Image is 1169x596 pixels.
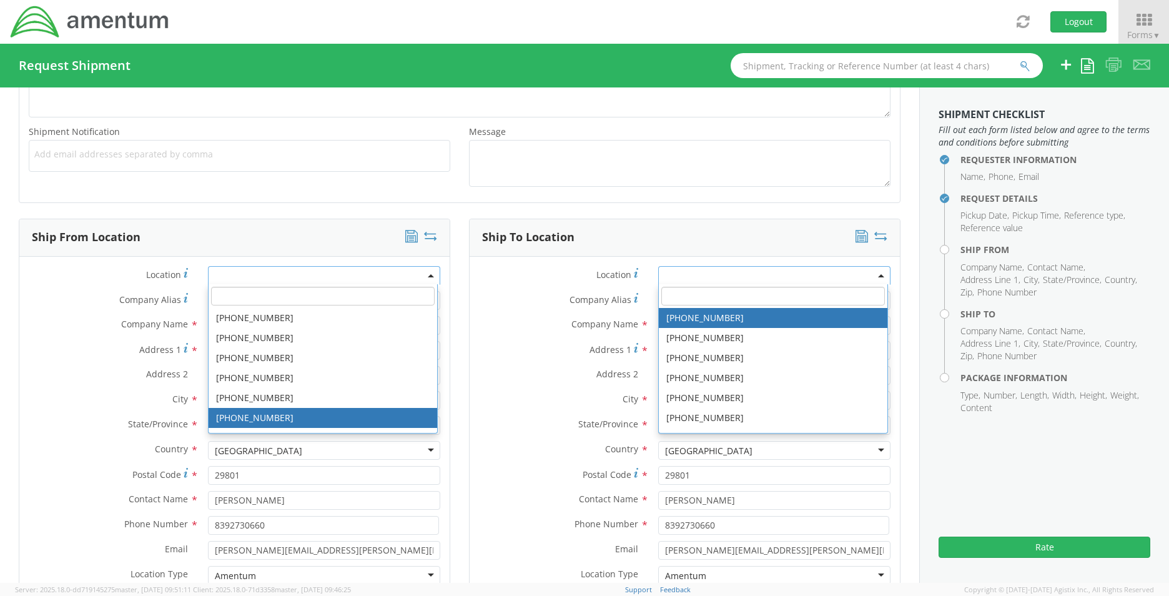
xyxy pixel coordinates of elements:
[605,443,638,455] span: Country
[731,53,1043,78] input: Shipment, Tracking or Reference Number (at least 4 chars)
[1050,11,1107,32] button: Logout
[960,171,985,183] li: Name
[596,368,638,380] span: Address 2
[665,445,752,457] div: [GEOGRAPHIC_DATA]
[960,309,1150,319] h4: Ship To
[1153,30,1160,41] span: ▼
[193,585,351,594] span: Client: 2025.18.0-71d3358
[939,109,1150,121] h3: Shipment Checklist
[146,368,188,380] span: Address 2
[977,286,1037,299] li: Phone Number
[960,261,1024,274] li: Company Name
[34,148,445,161] span: Add email addresses separated by comma
[9,4,170,39] img: dyn-intl-logo-049831509241104b2a82.png
[964,585,1154,595] span: Copyright © [DATE]-[DATE] Agistix Inc., All Rights Reserved
[960,194,1150,203] h4: Request Details
[1012,209,1061,222] li: Pickup Time
[1080,389,1107,402] li: Height
[215,445,302,457] div: [GEOGRAPHIC_DATA]
[960,373,1150,382] h4: Package Information
[155,443,188,455] span: Country
[1105,274,1137,286] li: Country
[15,585,191,594] span: Server: 2025.18.0-dd719145275
[209,428,437,448] li: [PHONE_NUMBER]
[960,337,1020,350] li: Address Line 1
[659,368,887,388] li: [PHONE_NUMBER]
[1023,337,1040,350] li: City
[578,418,638,430] span: State/Province
[209,308,437,328] li: [PHONE_NUMBER]
[1043,274,1102,286] li: State/Province
[132,469,181,480] span: Postal Code
[659,328,887,348] li: [PHONE_NUMBER]
[32,231,141,244] h3: Ship From Location
[960,274,1020,286] li: Address Line 1
[1019,171,1039,183] li: Email
[960,389,980,402] li: Type
[209,328,437,348] li: [PHONE_NUMBER]
[275,585,351,594] span: master, [DATE] 09:46:25
[960,325,1024,337] li: Company Name
[172,393,188,405] span: City
[209,368,437,388] li: [PHONE_NUMBER]
[1027,325,1085,337] li: Contact Name
[128,418,188,430] span: State/Province
[469,126,506,137] span: Message
[984,389,1017,402] li: Number
[960,222,1023,234] li: Reference value
[571,318,638,330] span: Company Name
[589,344,631,355] span: Address 1
[960,402,992,414] li: Content
[596,269,631,281] span: Location
[659,308,887,328] li: [PHONE_NUMBER]
[1023,274,1040,286] li: City
[165,543,188,555] span: Email
[570,294,631,305] span: Company Alias
[209,348,437,368] li: [PHONE_NUMBER]
[124,518,188,530] span: Phone Number
[960,155,1150,164] h4: Requester Information
[960,350,974,362] li: Zip
[960,245,1150,254] h4: Ship From
[960,286,974,299] li: Zip
[581,568,638,580] span: Location Type
[1043,337,1102,350] li: State/Province
[129,493,188,505] span: Contact Name
[482,231,575,244] h3: Ship To Location
[960,209,1009,222] li: Pickup Date
[939,124,1150,149] span: Fill out each form listed below and agree to the terms and conditions before submitting
[1027,261,1085,274] li: Contact Name
[659,388,887,408] li: [PHONE_NUMBER]
[29,126,120,137] span: Shipment Notification
[660,585,691,594] a: Feedback
[623,393,638,405] span: City
[1052,389,1077,402] li: Width
[659,408,887,428] li: [PHONE_NUMBER]
[579,493,638,505] span: Contact Name
[139,344,181,355] span: Address 1
[209,388,437,408] li: [PHONE_NUMBER]
[989,171,1015,183] li: Phone
[121,318,188,330] span: Company Name
[1064,209,1125,222] li: Reference type
[1110,389,1139,402] li: Weight
[625,585,652,594] a: Support
[939,537,1150,558] button: Rate
[1020,389,1049,402] li: Length
[119,294,181,305] span: Company Alias
[575,518,638,530] span: Phone Number
[659,348,887,368] li: [PHONE_NUMBER]
[1105,337,1137,350] li: Country
[115,585,191,594] span: master, [DATE] 09:51:11
[146,269,181,281] span: Location
[1127,29,1160,41] span: Forms
[977,350,1037,362] li: Phone Number
[659,428,887,448] li: [PHONE_NUMBER]
[209,408,437,428] li: [PHONE_NUMBER]
[615,543,638,555] span: Email
[583,469,631,480] span: Postal Code
[19,59,131,72] h4: Request Shipment
[131,568,188,580] span: Location Type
